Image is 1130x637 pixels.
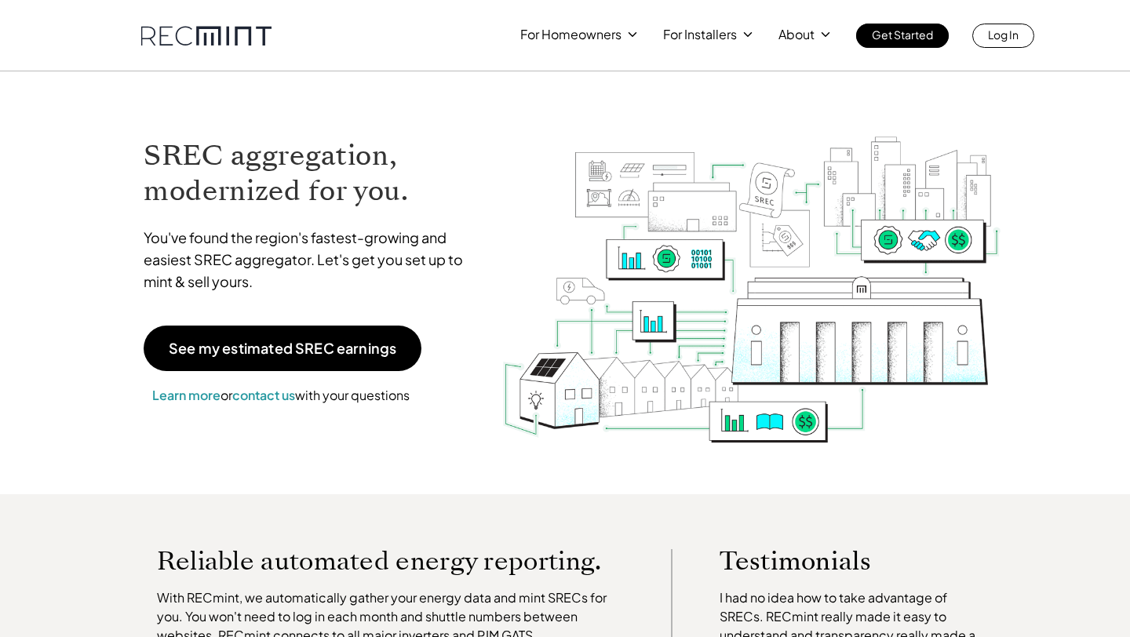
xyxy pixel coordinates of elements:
p: Log In [988,24,1019,45]
a: Learn more [152,387,221,403]
a: contact us [232,387,295,403]
p: See my estimated SREC earnings [169,341,396,355]
p: For Installers [663,24,737,45]
p: or with your questions [144,385,418,406]
a: See my estimated SREC earnings [144,326,421,371]
p: You've found the region's fastest-growing and easiest SREC aggregator. Let's get you set up to mi... [144,227,478,293]
p: For Homeowners [520,24,621,45]
p: About [778,24,815,45]
a: Get Started [856,24,949,48]
a: Log In [972,24,1034,48]
p: Reliable automated energy reporting. [157,549,625,573]
h1: SREC aggregation, modernized for you. [144,138,478,209]
p: Testimonials [720,549,953,573]
img: RECmint value cycle [501,95,1002,447]
p: Get Started [872,24,933,45]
